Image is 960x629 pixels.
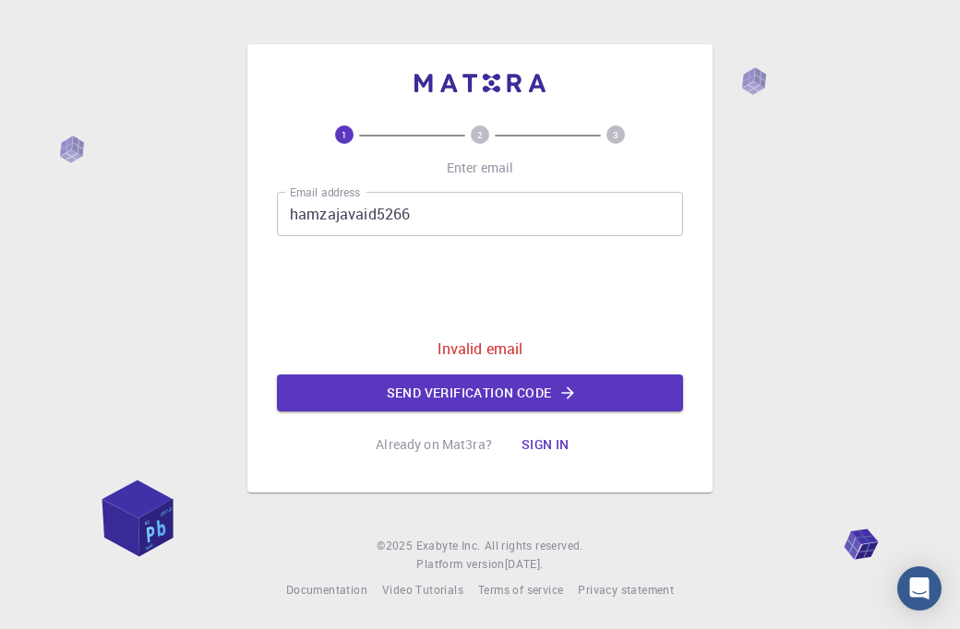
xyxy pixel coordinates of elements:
[416,555,504,574] span: Platform version
[478,581,563,599] a: Terms of service
[485,537,583,555] span: All rights reserved.
[286,581,367,599] a: Documentation
[613,128,618,141] text: 3
[382,581,463,599] a: Video Tutorials
[416,538,481,552] span: Exabyte Inc.
[438,338,523,360] p: Invalid email
[382,582,463,597] span: Video Tutorials
[578,582,674,597] span: Privacy statement
[578,581,674,599] a: Privacy statement
[376,435,492,454] p: Already on Mat3ra?
[477,128,483,141] text: 2
[507,426,584,463] button: Sign in
[342,128,347,141] text: 1
[286,582,367,597] span: Documentation
[340,251,620,323] iframe: reCAPTCHA
[447,159,514,177] p: Enter email
[478,582,563,597] span: Terms of service
[897,566,942,611] div: Open Intercom Messenger
[377,537,415,555] span: © 2025
[416,537,481,555] a: Exabyte Inc.
[290,184,360,200] label: Email address
[505,555,544,574] a: [DATE].
[277,374,683,411] button: Send verification code
[505,556,544,571] span: [DATE] .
